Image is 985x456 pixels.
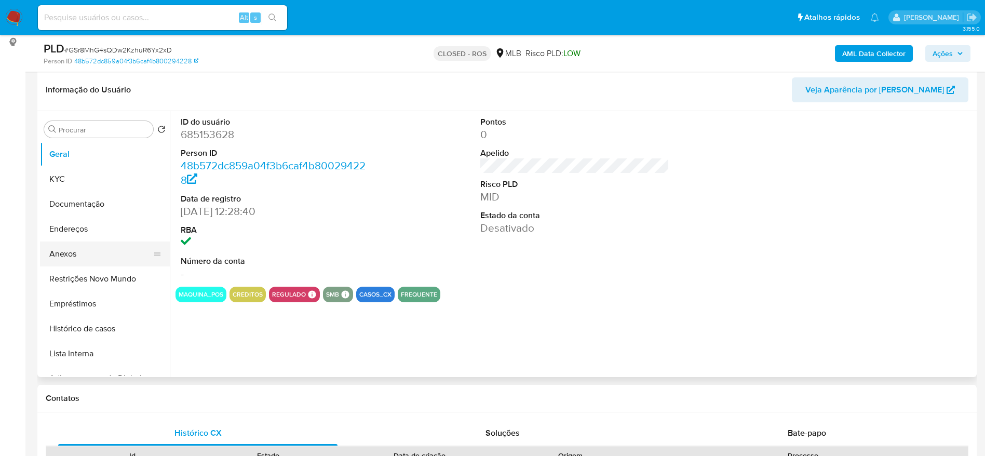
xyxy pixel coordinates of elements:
dt: Pontos [480,116,670,128]
dd: [DATE] 12:28:40 [181,204,370,219]
dt: Data de registro [181,193,370,205]
dt: Número da conta [181,256,370,267]
dt: Risco PLD [480,179,670,190]
span: # GSr8MhG4sQDw2KzhuR6Yx2xD [64,45,172,55]
button: Veja Aparência por [PERSON_NAME] [792,77,968,102]
dt: RBA [181,224,370,236]
button: KYC [40,167,170,192]
button: Anexos [40,242,161,266]
button: Documentação [40,192,170,217]
span: Ações [933,45,953,62]
div: MLB [495,48,521,59]
span: Soluções [485,427,520,439]
a: 48b572dc859a04f3b6caf4b800294228 [74,57,198,66]
button: Adiantamentos de Dinheiro [40,366,170,391]
h1: Informação do Usuário [46,85,131,95]
a: Sair [966,12,977,23]
span: 3.155.0 [963,24,980,33]
button: maquina_pos [179,292,223,297]
span: s [254,12,257,22]
span: Risco PLD: [525,48,581,59]
span: Atalhos rápidos [804,12,860,23]
dt: Person ID [181,147,370,159]
span: Alt [240,12,248,22]
span: Bate-papo [788,427,826,439]
dd: Desativado [480,221,670,235]
input: Pesquise usuários ou casos... [38,11,287,24]
b: AML Data Collector [842,45,906,62]
button: creditos [233,292,263,297]
button: Endereços [40,217,170,242]
span: LOW [563,47,581,59]
button: casos_cx [359,292,392,297]
p: CLOSED - ROS [434,46,491,61]
p: eduardo.dutra@mercadolivre.com [904,12,963,22]
button: regulado [272,292,306,297]
span: Histórico CX [174,427,222,439]
dt: Estado da conta [480,210,670,221]
b: Person ID [44,57,72,66]
button: frequente [401,292,437,297]
button: Histórico de casos [40,316,170,341]
dd: 685153628 [181,127,370,142]
button: Empréstimos [40,291,170,316]
a: Notificações [870,13,879,22]
button: Ações [925,45,970,62]
b: PLD [44,40,64,57]
dt: ID do usuário [181,116,370,128]
input: Procurar [59,125,149,135]
dd: - [181,266,370,281]
a: 48b572dc859a04f3b6caf4b800294228 [181,158,366,187]
button: Retornar ao pedido padrão [157,125,166,137]
dd: MID [480,190,670,204]
span: Veja Aparência por [PERSON_NAME] [805,77,944,102]
button: search-icon [262,10,283,25]
button: AML Data Collector [835,45,913,62]
button: Procurar [48,125,57,133]
button: Restrições Novo Mundo [40,266,170,291]
h1: Contatos [46,393,968,404]
button: smb [326,292,339,297]
dt: Apelido [480,147,670,159]
button: Geral [40,142,170,167]
dd: 0 [480,127,670,142]
button: Lista Interna [40,341,170,366]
